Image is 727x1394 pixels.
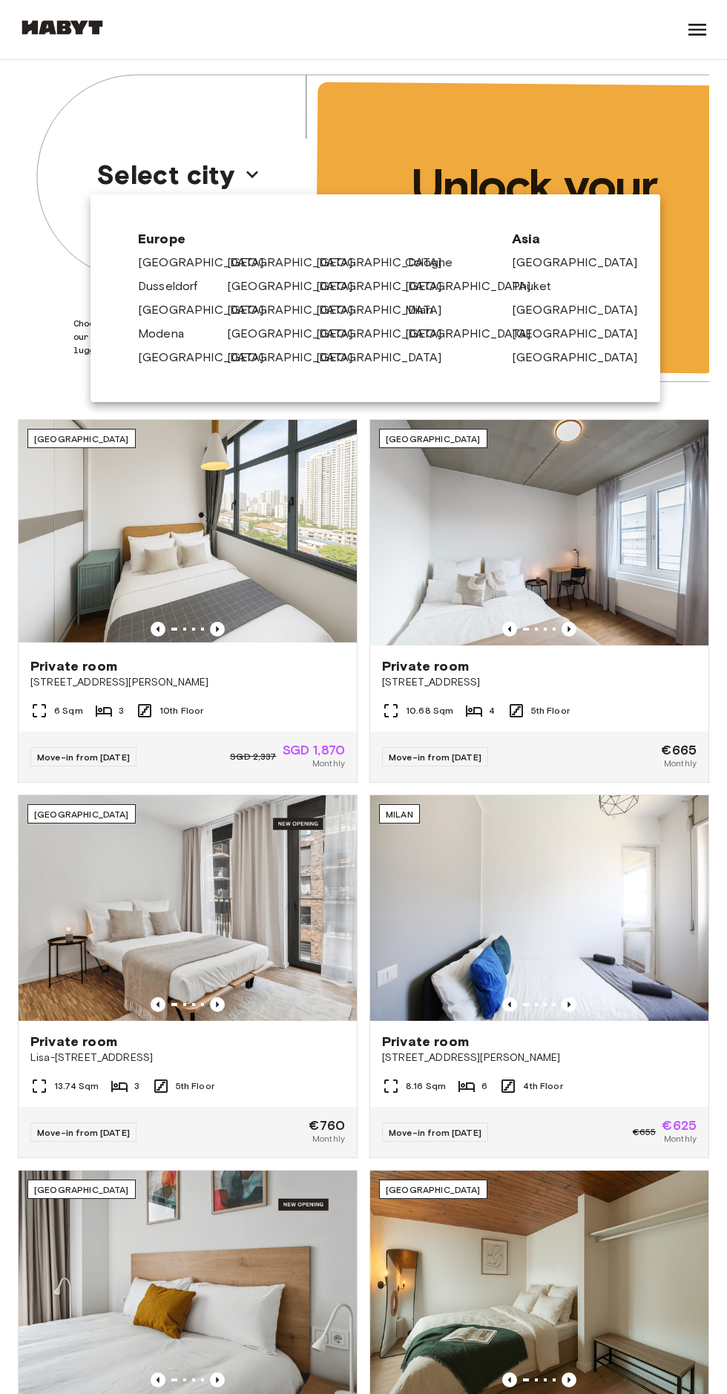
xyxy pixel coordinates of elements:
a: Modena [138,325,199,343]
a: [GEOGRAPHIC_DATA] [138,254,279,272]
a: [GEOGRAPHIC_DATA] [512,254,653,272]
a: [GEOGRAPHIC_DATA] [227,254,368,272]
a: [GEOGRAPHIC_DATA] [227,325,368,343]
a: Cologne [405,254,467,272]
a: Dusseldorf [138,277,213,295]
a: [GEOGRAPHIC_DATA] [138,349,279,366]
a: [GEOGRAPHIC_DATA] [316,325,457,343]
a: [GEOGRAPHIC_DATA] [512,349,653,366]
span: Europe [138,230,488,248]
a: [GEOGRAPHIC_DATA] [227,349,368,366]
a: [GEOGRAPHIC_DATA] [227,277,368,295]
a: [GEOGRAPHIC_DATA] [405,325,546,343]
a: [GEOGRAPHIC_DATA] [316,301,457,319]
a: [GEOGRAPHIC_DATA] [227,301,368,319]
a: [GEOGRAPHIC_DATA] [512,301,653,319]
a: [GEOGRAPHIC_DATA] [316,277,457,295]
a: [GEOGRAPHIC_DATA] [316,349,457,366]
a: [GEOGRAPHIC_DATA] [138,301,279,319]
a: [GEOGRAPHIC_DATA] [512,325,653,343]
a: Phuket [512,277,566,295]
span: Asia [512,230,613,248]
a: Milan [405,301,448,319]
a: [GEOGRAPHIC_DATA] [316,254,457,272]
a: [GEOGRAPHIC_DATA] [405,277,546,295]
